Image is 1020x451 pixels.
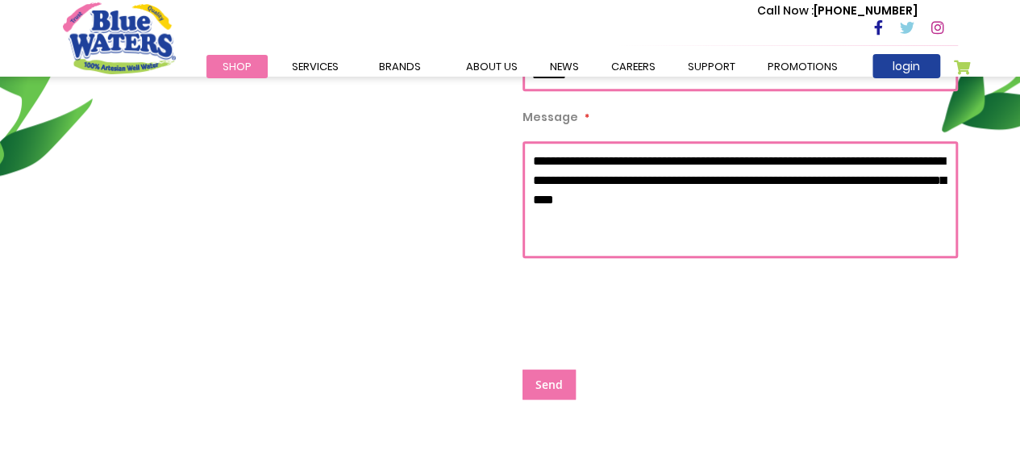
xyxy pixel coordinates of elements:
[535,377,563,392] span: Send
[223,59,252,74] span: Shop
[522,109,578,125] span: Message
[379,59,421,74] span: Brands
[534,55,595,78] a: News
[672,55,751,78] a: support
[522,274,768,337] iframe: reCAPTCHA
[872,54,940,78] a: login
[63,2,176,73] a: store logo
[292,59,339,74] span: Services
[595,55,672,78] a: careers
[522,370,576,399] button: Send
[751,55,854,78] a: Promotions
[757,2,918,19] p: [PHONE_NUMBER]
[450,55,534,78] a: about us
[757,2,814,19] span: Call Now :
